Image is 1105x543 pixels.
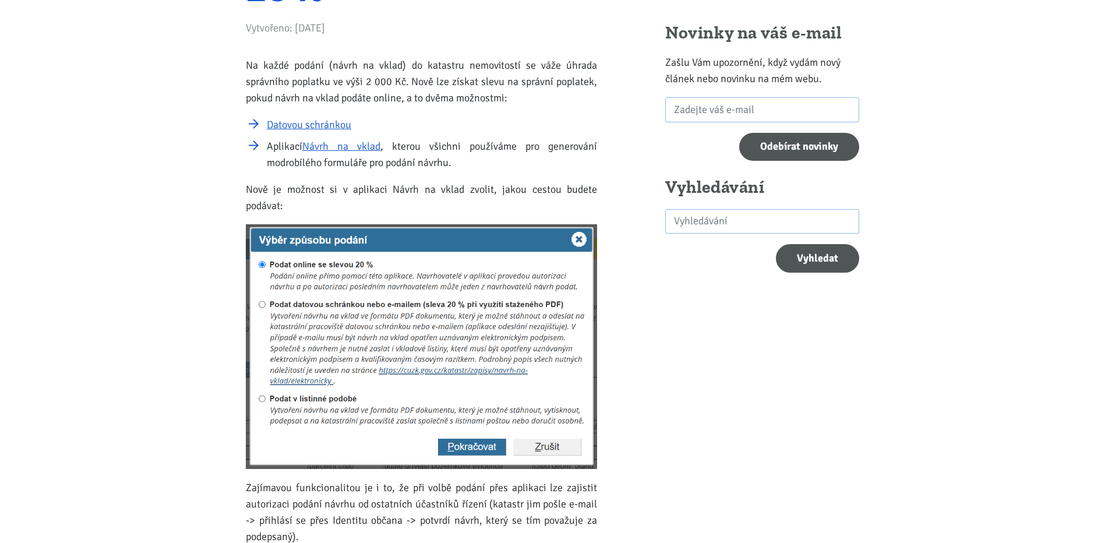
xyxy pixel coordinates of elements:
[246,57,597,106] p: Na každé podání (návrh na vklad) do katastru nemovitostí se váže úhrada správního poplatku ve výš...
[246,20,597,41] div: Vytvořeno: [DATE]
[665,209,859,234] input: search
[665,22,859,44] h2: Novinky na váš e-mail
[665,177,859,199] h2: Vyhledávání
[267,138,597,171] li: Aplikací , kterou všichni používáme pro generování modrobílého formuláře pro podání návrhu.
[739,133,859,161] input: Odebírat novinky
[665,54,859,87] p: Zašlu Vám upozornění, když vydám nový článek nebo novinku na mém webu.
[776,244,859,273] button: Vyhledat
[665,97,859,122] input: Zadejte váš e-mail
[246,181,597,214] p: Nově je možnost si v aplikaci Návrh na vklad zvolit, jakou cestou budete podávat:
[267,118,351,131] a: Datovou schránkou
[302,140,380,153] a: Návrh na vklad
